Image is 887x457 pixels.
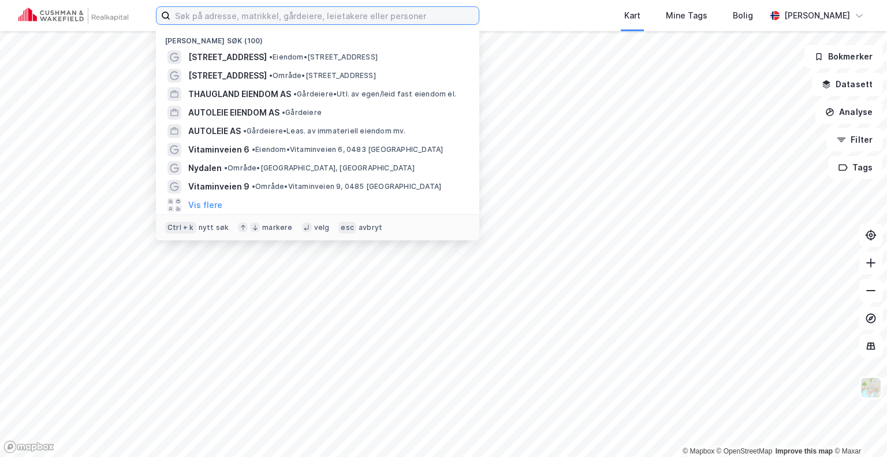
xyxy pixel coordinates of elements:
button: Vis flere [188,198,222,212]
input: Søk på adresse, matrikkel, gårdeiere, leietakere eller personer [170,7,479,24]
span: • [282,108,285,117]
div: velg [314,223,330,232]
div: avbryt [359,223,382,232]
div: [PERSON_NAME] søk (100) [156,27,479,48]
span: AUTOLEIE EIENDOM AS [188,106,279,120]
span: Område • [GEOGRAPHIC_DATA], [GEOGRAPHIC_DATA] [224,164,415,173]
span: • [252,182,255,191]
span: Gårdeiere [282,108,322,117]
span: Eiendom • Vitaminveien 6, 0483 [GEOGRAPHIC_DATA] [252,145,443,154]
div: esc [338,222,356,233]
span: Vitaminveien 6 [188,143,249,157]
div: [PERSON_NAME] [784,9,850,23]
span: • [252,145,255,154]
span: [STREET_ADDRESS] [188,50,267,64]
div: Kart [624,9,640,23]
iframe: Chat Widget [829,402,887,457]
span: Eiendom • [STREET_ADDRESS] [269,53,378,62]
span: Område • Vitaminveien 9, 0485 [GEOGRAPHIC_DATA] [252,182,441,191]
div: Bolig [733,9,753,23]
div: Mine Tags [666,9,707,23]
span: • [243,127,247,135]
span: THAUGLAND EIENDOM AS [188,87,291,101]
span: • [269,53,273,61]
span: [STREET_ADDRESS] [188,69,267,83]
div: Ctrl + k [165,222,196,233]
div: Kontrollprogram for chat [829,402,887,457]
span: • [269,71,273,80]
img: cushman-wakefield-realkapital-logo.202ea83816669bd177139c58696a8fa1.svg [18,8,128,24]
span: Område • [STREET_ADDRESS] [269,71,376,80]
div: markere [262,223,292,232]
span: AUTOLEIE AS [188,124,241,138]
span: • [293,90,297,98]
div: nytt søk [199,223,229,232]
span: Nydalen [188,161,222,175]
span: Gårdeiere • Utl. av egen/leid fast eiendom el. [293,90,456,99]
span: Vitaminveien 9 [188,180,249,194]
span: Gårdeiere • Leas. av immateriell eiendom mv. [243,127,406,136]
span: • [224,164,228,172]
